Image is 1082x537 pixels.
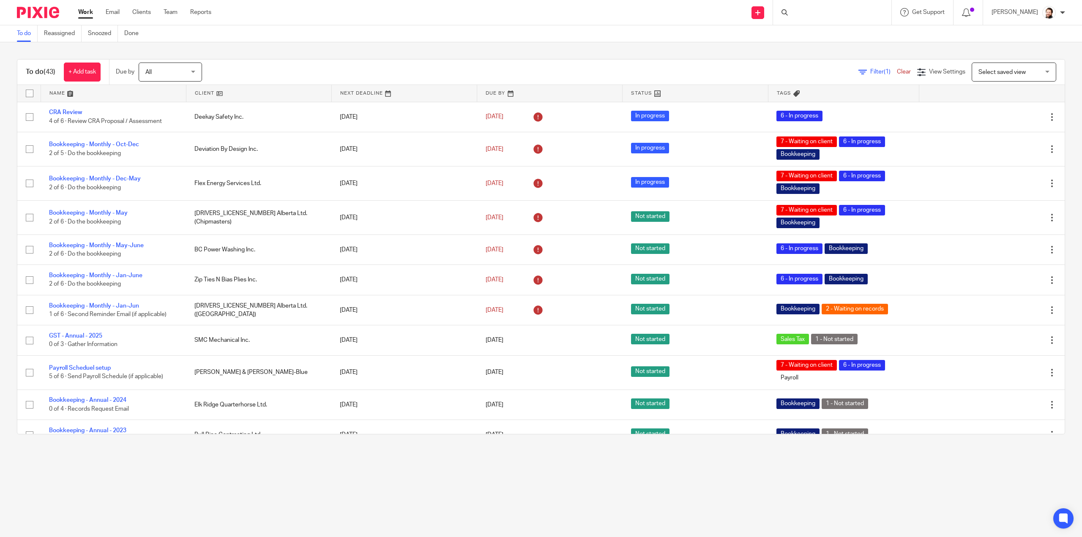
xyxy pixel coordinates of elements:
span: 2 - Waiting on records [822,304,888,314]
a: Bookkeeping - Annual - 2023 [49,428,126,433]
span: 6 - In progress [776,111,822,121]
span: Not started [631,211,669,222]
a: Done [124,25,145,42]
td: [DATE] [331,265,477,295]
span: 7 - Waiting on client [776,171,837,181]
span: In progress [631,143,669,153]
span: Bookkeeping [776,428,820,439]
td: [DRIVERS_LICENSE_NUMBER] Alberta Ltd. (Chipmasters) [186,200,331,234]
td: [DATE] [331,355,477,390]
span: 6 - In progress [839,136,885,147]
span: 0 of 3 · Gather Information [49,342,117,348]
span: 6 - In progress [776,243,822,254]
span: (1) [884,69,891,75]
span: [DATE] [486,146,503,152]
span: 1 - Not started [811,334,858,344]
span: [DATE] [486,337,503,343]
a: Email [106,8,120,16]
span: Sales Tax [776,334,809,344]
span: Payroll [776,373,803,383]
a: GST - Annual - 2025 [49,333,102,339]
img: Jayde%20Headshot.jpg [1042,6,1056,19]
span: Bookkeeping [776,183,820,194]
a: Snoozed [88,25,118,42]
a: Payroll Scheduel setup [49,365,111,371]
span: 2 of 6 · Do the bookkeeping [49,251,121,257]
span: Bookkeeping [776,149,820,160]
span: 6 - In progress [839,360,885,371]
a: Bookkeeping - Monthly - May [49,210,128,216]
a: Bookkeeping - Monthly - Oct-Dec [49,142,139,147]
a: CRA Review [49,109,82,115]
span: 2 of 6 · Do the bookkeeping [49,185,121,191]
td: [PERSON_NAME] & [PERSON_NAME]-Blue [186,355,331,390]
a: Reports [190,8,211,16]
h1: To do [26,68,55,76]
a: Bookkeeping - Monthly - Jan-Jun [49,303,139,309]
td: Deekay Safety Inc. [186,102,331,132]
span: [DATE] [486,215,503,221]
span: In progress [631,177,669,188]
span: 6 - In progress [839,171,885,181]
span: 1 of 6 · Second Reminder Email (if applicable) [49,311,167,317]
span: [DATE] [486,402,503,408]
td: [DATE] [331,102,477,132]
td: [DATE] [331,166,477,200]
span: 7 - Waiting on client [776,136,837,147]
td: BC Power Washing Inc. [186,234,331,264]
span: 6 - In progress [839,205,885,215]
img: Pixie [17,7,59,18]
span: Not started [631,274,669,284]
span: 1 - Not started [822,398,868,409]
span: (43) [44,68,55,75]
p: [PERSON_NAME] [992,8,1038,16]
a: Bookkeeping - Monthly - May-June [49,243,144,248]
td: Flex Energy Services Ltd. [186,166,331,200]
span: 5 of 6 · Send Payroll Schedule (if applicable) [49,374,163,380]
span: Select saved view [978,69,1026,75]
a: Bookkeeping - Monthly - Jan-June [49,273,142,278]
td: Bull Pine Contracting Ltd [186,420,331,450]
span: [DATE] [486,307,503,313]
span: 7 - Waiting on client [776,360,837,371]
span: Bookkeeping [825,274,868,284]
td: Elk Ridge Quarterhorse Ltd. [186,390,331,420]
a: Clear [897,69,911,75]
span: 2 of 5 · Do the bookkeeping [49,150,121,156]
td: [DATE] [331,132,477,166]
span: Filter [870,69,897,75]
span: 4 of 6 · Review CRA Proposal / Assessment [49,118,162,124]
a: Bookkeeping - Annual - 2024 [49,397,126,403]
a: To do [17,25,38,42]
span: Not started [631,428,669,439]
td: [DATE] [331,420,477,450]
span: Bookkeeping [825,243,868,254]
span: Bookkeeping [776,218,820,228]
span: All [145,69,152,75]
span: 2 of 6 · Do the bookkeeping [49,219,121,225]
a: Team [164,8,178,16]
span: Not started [631,304,669,314]
p: Due by [116,68,134,76]
span: Not started [631,243,669,254]
td: Zip Ties N Bias Plies Inc. [186,265,331,295]
span: Not started [631,334,669,344]
td: [DRIVERS_LICENSE_NUMBER] Alberta Ltd. ([GEOGRAPHIC_DATA]) [186,295,331,325]
span: Get Support [912,9,945,15]
span: View Settings [929,69,965,75]
span: [DATE] [486,247,503,253]
span: Bookkeeping [776,398,820,409]
a: Work [78,8,93,16]
a: Bookkeeping - Monthly - Dec-May [49,176,141,182]
span: 7 - Waiting on client [776,205,837,215]
a: Clients [132,8,151,16]
td: [DATE] [331,200,477,234]
span: [DATE] [486,432,503,438]
span: [DATE] [486,180,503,186]
span: 1 - Not started [822,428,868,439]
span: Bookkeeping [776,304,820,314]
td: [DATE] [331,325,477,355]
span: [DATE] [486,370,503,376]
span: Not started [631,398,669,409]
a: + Add task [64,63,101,82]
